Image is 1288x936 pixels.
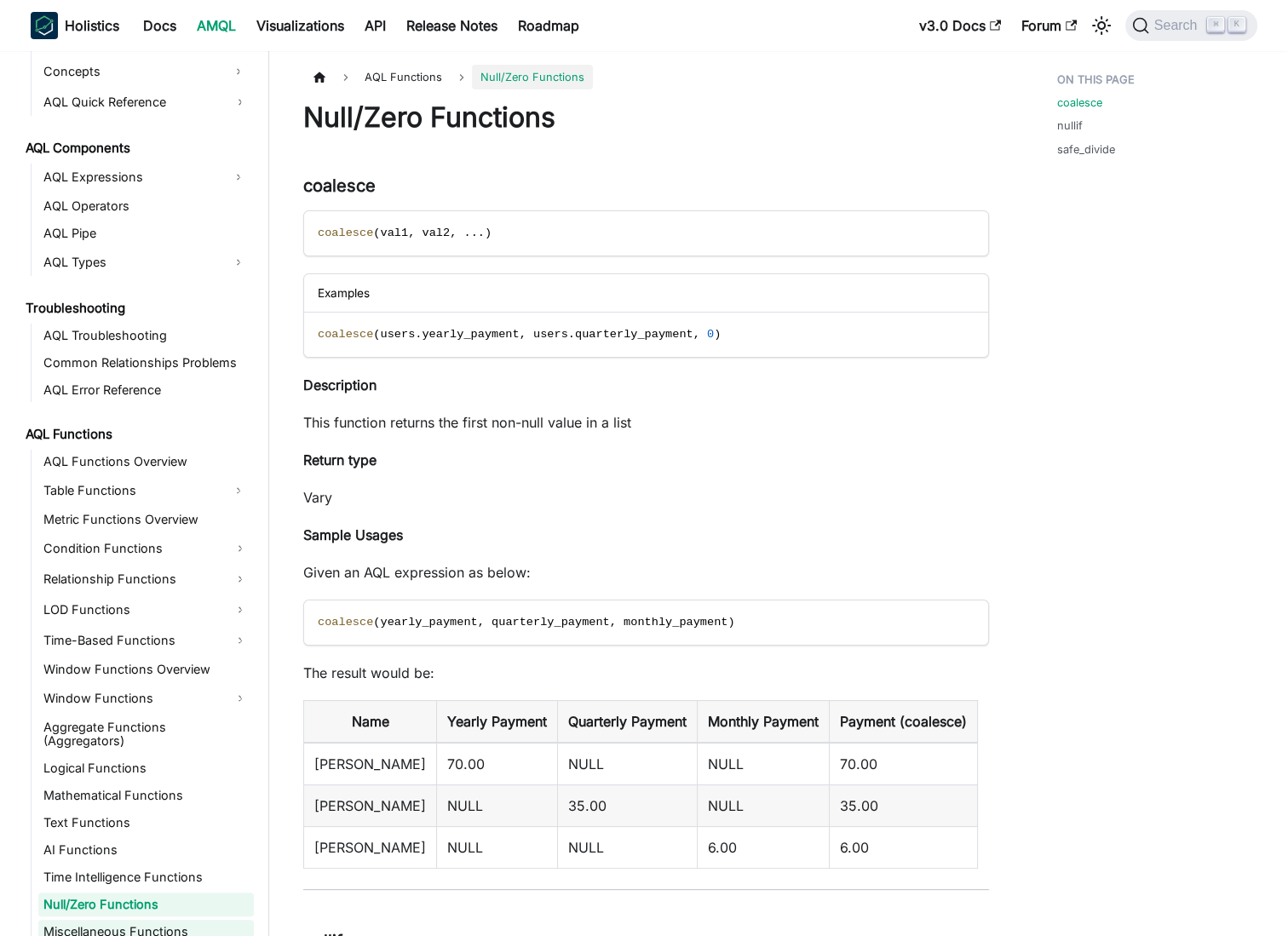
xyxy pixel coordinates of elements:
span: , [478,616,485,629]
span: Search [1149,18,1208,33]
a: Mathematical Functions [38,784,254,807]
td: 6.00 [830,826,978,868]
span: coalesce [318,227,373,239]
a: Home page [303,65,336,89]
nav: Docs sidebar [14,51,269,936]
kbd: ⌘ [1207,17,1224,32]
a: AQL Error Reference [38,378,254,402]
a: HolisticsHolistics [31,12,119,39]
th: Quarterly Payment [558,700,698,743]
a: Window Functions [38,685,254,712]
a: API [354,12,396,39]
span: yearly_payment [380,616,477,629]
a: LOD Functions [38,596,254,623]
span: . [478,227,485,239]
span: monthly_payment [624,616,727,629]
nav: Breadcrumbs [303,65,989,89]
a: Docs [133,12,187,39]
td: 70.00 [830,743,978,785]
td: NULL [698,743,830,785]
td: 70.00 [437,743,558,785]
h3: coalesce [303,175,989,197]
th: Yearly Payment [437,700,558,743]
span: ) [485,227,492,239]
td: [PERSON_NAME] [304,784,437,826]
h1: Null/Zero Functions [303,100,989,135]
td: 35.00 [830,784,978,826]
span: , [450,227,457,239]
span: , [610,616,617,629]
a: AQL Types [38,249,223,276]
span: quarterly_payment [575,328,693,341]
a: Visualizations [246,12,354,39]
span: ( [373,616,380,629]
th: Payment (coalesce) [830,700,978,743]
td: NULL [437,826,558,868]
a: v3.0 Docs [909,12,1011,39]
span: 0 [707,328,714,341]
a: Text Functions [38,811,254,835]
button: Switch between dark and light mode (currently light mode) [1088,12,1115,39]
span: ( [373,328,380,341]
a: AMQL [187,12,246,39]
span: . [463,227,470,239]
p: This function returns the first non-null value in a list [303,412,989,433]
a: AQL Expressions [38,164,223,191]
a: coalesce [1057,95,1102,111]
a: Null/Zero Functions [38,893,254,916]
td: NULL [437,784,558,826]
span: . [568,328,575,341]
a: Release Notes [396,12,508,39]
a: safe_divide [1057,141,1115,158]
a: Table Functions [38,477,223,504]
td: 35.00 [558,784,698,826]
button: Search (Command+K) [1125,10,1257,41]
div: Examples [304,274,988,313]
a: Time-Based Functions [38,627,254,654]
span: . [415,328,422,341]
a: Relationship Functions [38,566,254,593]
p: Given an AQL expression as below: [303,562,989,583]
b: Holistics [65,15,119,36]
a: Forum [1011,12,1087,39]
a: AQL Operators [38,194,254,218]
span: ( [373,227,380,239]
span: Null/Zero Functions [472,65,593,89]
strong: Description [303,376,377,393]
td: [PERSON_NAME] [304,826,437,868]
a: AQL Quick Reference [38,89,254,116]
th: Monthly Payment [698,700,830,743]
td: [PERSON_NAME] [304,743,437,785]
td: NULL [558,743,698,785]
td: 6.00 [698,826,830,868]
a: AQL Components [20,136,254,160]
span: yearly_payment [422,328,519,341]
span: coalesce [318,616,373,629]
td: NULL [558,826,698,868]
span: ) [714,328,721,341]
span: , [693,328,700,341]
a: Logical Functions [38,756,254,780]
strong: Sample Usages [303,526,403,543]
strong: Return type [303,451,377,468]
a: AI Functions [38,838,254,862]
span: AQL Functions [356,65,451,89]
a: Common Relationships Problems [38,351,254,375]
td: NULL [698,784,830,826]
a: Metric Functions Overview [38,508,254,531]
button: Expand sidebar category 'Table Functions' [223,477,254,504]
a: Roadmap [508,12,589,39]
a: AQL Functions [20,422,254,446]
button: Expand sidebar category 'Concepts' [223,58,254,85]
a: Condition Functions [38,535,254,562]
span: quarterly_payment [492,616,610,629]
a: Aggregate Functions (Aggregators) [38,715,254,753]
span: ) [727,616,734,629]
p: Vary [303,487,989,508]
span: , [408,227,415,239]
span: , [520,328,526,341]
span: val1 [380,227,408,239]
span: users [380,328,415,341]
a: nullif [1057,118,1083,134]
a: Troubleshooting [20,296,254,320]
